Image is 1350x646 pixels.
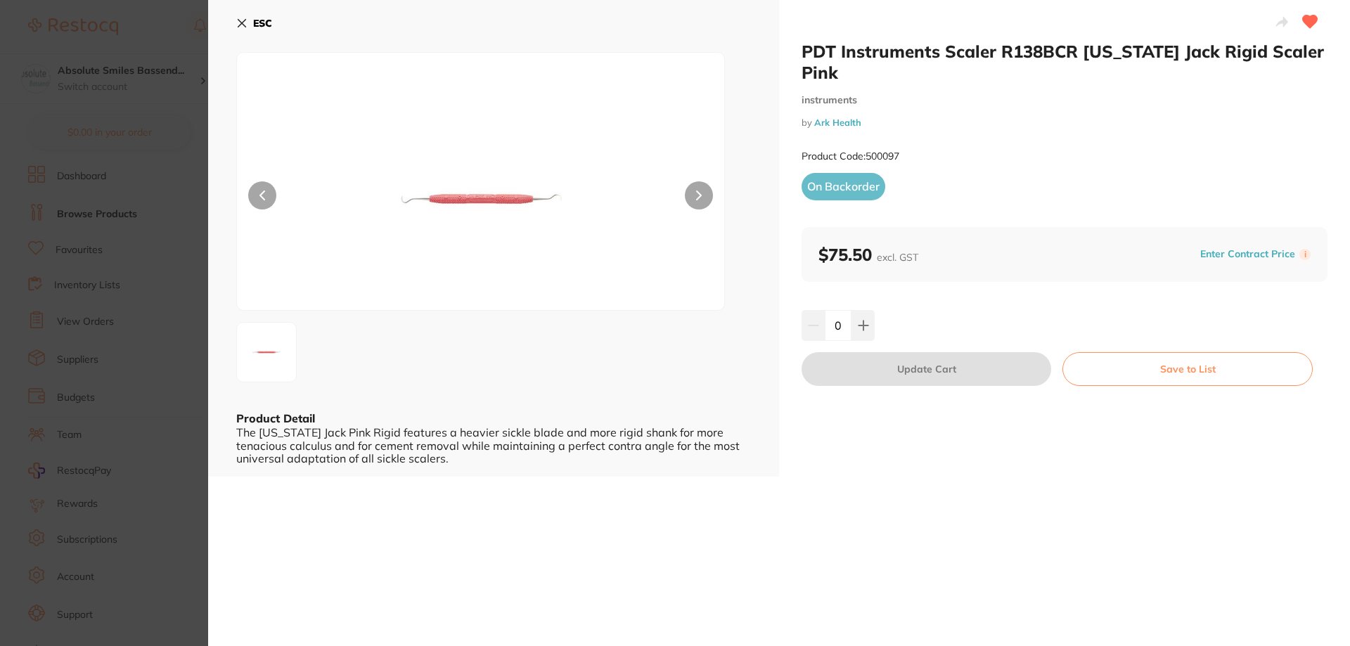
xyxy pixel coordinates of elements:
small: instruments [802,94,1327,106]
b: $75.50 [818,244,918,265]
b: Product Detail [236,411,315,425]
span: excl. GST [877,251,918,264]
button: Enter Contract Price [1196,247,1299,261]
div: The [US_STATE] Jack Pink Rigid features a heavier sickle blade and more rigid shank for more tena... [236,426,751,465]
label: i [1299,249,1311,260]
h2: PDT Instruments Scaler R138BCR [US_STATE] Jack Rigid Scaler Pink [802,41,1327,83]
small: by [802,117,1327,128]
small: Product Code: 500097 [802,150,899,162]
span: On Backorder [802,173,885,200]
button: ESC [236,11,272,35]
b: ESC [253,17,272,30]
button: Update Cart [802,352,1051,386]
img: ay81MDAwOTctanBn [241,327,292,377]
a: Ark Health [814,117,861,128]
button: Save to List [1062,352,1313,386]
img: ay81MDAwOTctanBn [335,88,627,310]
